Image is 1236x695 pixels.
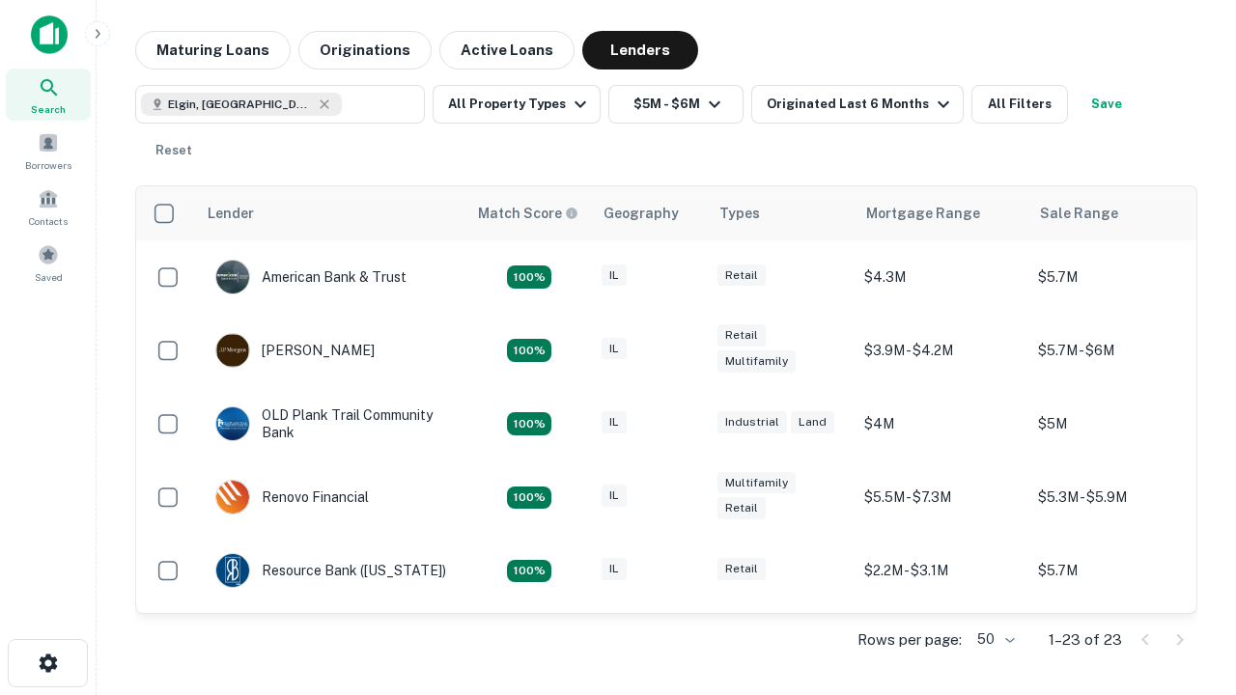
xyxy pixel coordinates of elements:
div: Multifamily [717,350,796,373]
div: [PERSON_NAME] [215,333,375,368]
button: Save your search to get updates of matches that match your search criteria. [1076,85,1138,124]
button: Reset [143,131,205,170]
div: IL [602,264,627,287]
td: $5.5M - $7.3M [855,460,1028,534]
button: All Property Types [433,85,601,124]
div: IL [602,338,627,360]
span: Contacts [29,213,68,229]
th: Lender [196,186,466,240]
div: Land [791,411,834,433]
h6: Match Score [478,203,575,224]
div: Retail [717,497,766,519]
div: Retail [717,558,766,580]
td: $5.7M [1028,240,1202,314]
div: IL [602,558,627,580]
div: Mortgage Range [866,202,980,225]
div: Retail [717,324,766,347]
th: Mortgage Range [855,186,1028,240]
p: Rows per page: [857,628,962,652]
div: Renovo Financial [215,480,369,514]
a: Search [6,69,91,121]
td: $5.7M - $6M [1028,314,1202,387]
div: Industrial [717,411,787,433]
button: Maturing Loans [135,31,291,69]
th: Sale Range [1028,186,1202,240]
div: Matching Properties: 4, hasApolloMatch: undefined [507,412,551,435]
button: Originated Last 6 Months [751,85,964,124]
td: $5.3M - $5.9M [1028,460,1202,534]
img: picture [216,407,249,440]
td: $5M [1028,387,1202,460]
div: Matching Properties: 7, hasApolloMatch: undefined [507,265,551,289]
div: Matching Properties: 4, hasApolloMatch: undefined [507,560,551,583]
td: $4.3M [855,240,1028,314]
div: 50 [969,625,1018,653]
td: $2.2M - $3.1M [855,534,1028,607]
div: Geography [604,202,679,225]
div: Originated Last 6 Months [767,93,955,116]
img: picture [216,481,249,514]
td: $5.6M [1028,607,1202,681]
span: Search [31,101,66,117]
img: picture [216,334,249,367]
div: Types [719,202,760,225]
div: Retail [717,264,766,287]
p: 1–23 of 23 [1049,628,1122,652]
a: Saved [6,236,91,289]
iframe: Chat Widget [1139,479,1236,571]
div: IL [602,411,627,433]
a: Contacts [6,181,91,233]
img: picture [216,261,249,293]
div: Resource Bank ([US_STATE]) [215,553,446,588]
div: American Bank & Trust [215,260,407,294]
th: Geography [592,186,708,240]
td: $4M [855,387,1028,460]
div: OLD Plank Trail Community Bank [215,406,447,441]
th: Capitalize uses an advanced AI algorithm to match your search with the best lender. The match sco... [466,186,592,240]
span: Saved [35,269,63,285]
div: Matching Properties: 4, hasApolloMatch: undefined [507,486,551,510]
div: Capitalize uses an advanced AI algorithm to match your search with the best lender. The match sco... [478,203,578,224]
button: Originations [298,31,432,69]
td: $3.9M - $4.2M [855,314,1028,387]
div: Lender [208,202,254,225]
div: IL [602,485,627,507]
button: Lenders [582,31,698,69]
button: All Filters [971,85,1068,124]
div: Sale Range [1040,202,1118,225]
td: $5.7M [1028,534,1202,607]
a: Borrowers [6,125,91,177]
span: Elgin, [GEOGRAPHIC_DATA], [GEOGRAPHIC_DATA] [168,96,313,113]
td: $4M [855,607,1028,681]
img: picture [216,554,249,587]
img: capitalize-icon.png [31,15,68,54]
div: Multifamily [717,472,796,494]
span: Borrowers [25,157,71,173]
th: Types [708,186,855,240]
button: Active Loans [439,31,575,69]
div: Matching Properties: 4, hasApolloMatch: undefined [507,339,551,362]
button: $5M - $6M [608,85,744,124]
